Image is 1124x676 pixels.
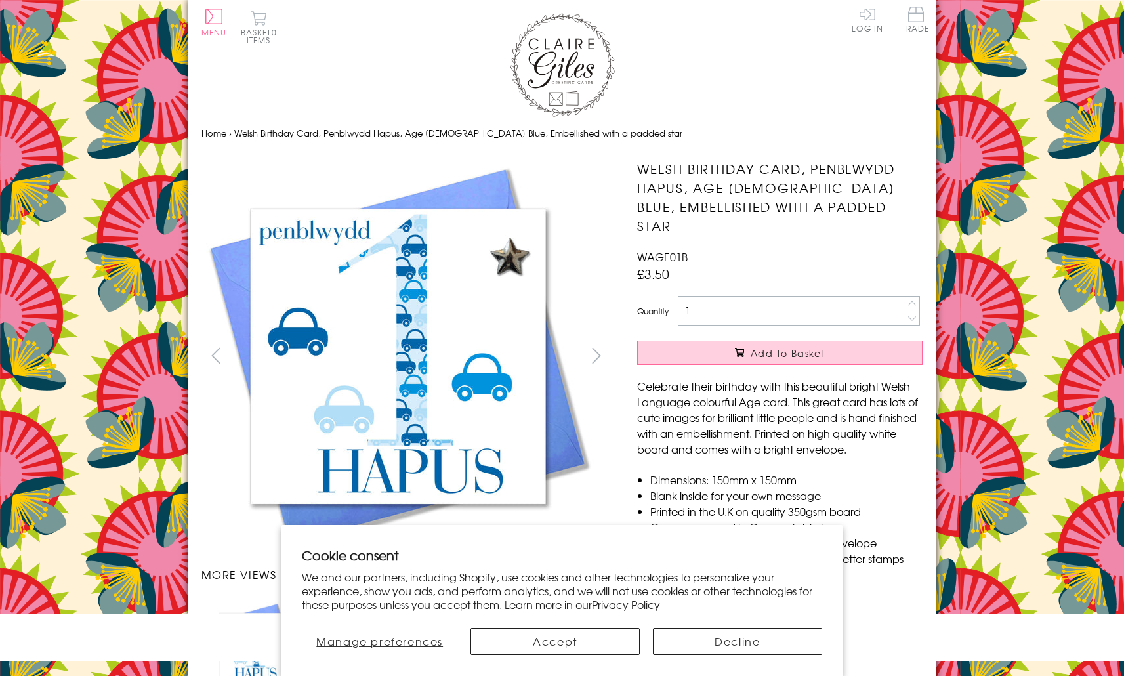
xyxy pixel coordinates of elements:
span: Welsh Birthday Card, Penblwydd Hapus, Age [DEMOGRAPHIC_DATA] Blue, Embellished with a padded star [234,127,682,139]
img: Welsh Birthday Card, Penblwydd Hapus, Age 1 Blue, Embellished with a padded star [201,159,595,553]
li: Printed in the U.K on quality 350gsm board [650,503,923,519]
button: next [581,341,611,370]
a: Home [201,127,226,139]
button: prev [201,341,231,370]
span: Menu [201,26,227,38]
span: £3.50 [637,264,669,283]
img: Claire Giles Greetings Cards [510,13,615,117]
button: Add to Basket [637,341,923,365]
span: Trade [902,7,930,32]
h2: Cookie consent [302,546,822,564]
span: 0 items [247,26,277,46]
span: › [229,127,232,139]
li: Comes wrapped in Compostable bag [650,519,923,535]
h1: Welsh Birthday Card, Penblwydd Hapus, Age [DEMOGRAPHIC_DATA] Blue, Embellished with a padded star [637,159,923,235]
button: Accept [470,628,640,655]
p: Celebrate their birthday with this beautiful bright Welsh Language colourful Age card. This great... [637,378,923,457]
button: Decline [653,628,822,655]
label: Quantity [637,305,669,317]
a: Trade [902,7,930,35]
button: Menu [201,9,227,36]
button: Manage preferences [302,628,457,655]
span: Add to Basket [751,347,825,360]
h3: More views [201,566,612,582]
button: Basket0 items [241,11,277,44]
span: WAGE01B [637,249,688,264]
a: Log In [852,7,883,32]
p: We and our partners, including Shopify, use cookies and other technologies to personalize your ex... [302,570,822,611]
li: Blank inside for your own message [650,488,923,503]
span: Manage preferences [316,633,443,649]
nav: breadcrumbs [201,120,923,147]
li: Dimensions: 150mm x 150mm [650,472,923,488]
a: Privacy Policy [592,597,660,612]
